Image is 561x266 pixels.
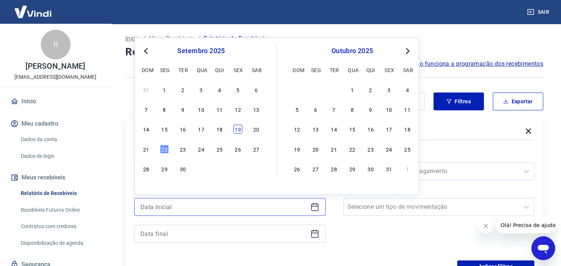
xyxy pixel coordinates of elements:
a: Relatório de Recebíveis [18,186,102,201]
div: Choose segunda-feira, 22 de setembro de 2025 [160,145,169,153]
div: Choose quarta-feira, 8 de outubro de 2025 [348,105,357,114]
div: Choose segunda-feira, 29 de setembro de 2025 [160,164,169,173]
div: dom [142,65,151,74]
a: Disponibilização de agenda [18,236,102,251]
div: sab [252,65,261,74]
div: Choose quinta-feira, 16 de outubro de 2025 [366,125,375,134]
div: Choose sexta-feira, 31 de outubro de 2025 [385,164,393,173]
a: Início [9,93,102,110]
div: Choose sábado, 1 de novembro de 2025 [403,164,412,173]
div: Choose quinta-feira, 2 de outubro de 2025 [215,164,224,173]
div: Choose sábado, 25 de outubro de 2025 [403,145,412,153]
p: / [198,34,201,43]
div: Choose terça-feira, 30 de setembro de 2025 [329,85,338,94]
div: Choose quinta-feira, 11 de setembro de 2025 [215,105,224,114]
button: Meu cadastro [9,116,102,132]
div: Choose sábado, 11 de outubro de 2025 [403,105,412,114]
p: / [143,34,146,43]
div: Choose quarta-feira, 3 de setembro de 2025 [197,85,205,94]
a: Dados da conta [18,132,102,147]
div: Choose quinta-feira, 9 de outubro de 2025 [366,105,375,114]
a: Contratos com credores [18,219,102,234]
label: Tipo de Movimentação [345,188,533,197]
div: Choose quinta-feira, 30 de outubro de 2025 [366,164,375,173]
div: Choose sábado, 4 de outubro de 2025 [403,85,412,94]
div: Choose domingo, 28 de setembro de 2025 [293,85,301,94]
div: Choose domingo, 26 de outubro de 2025 [293,164,301,173]
div: Choose domingo, 19 de outubro de 2025 [293,145,301,153]
button: Filtros [433,93,484,110]
div: Choose terça-feira, 23 de setembro de 2025 [178,145,187,153]
div: Choose quinta-feira, 18 de setembro de 2025 [215,125,224,134]
div: Choose quarta-feira, 24 de setembro de 2025 [197,145,205,153]
div: Choose sexta-feira, 3 de outubro de 2025 [233,164,242,173]
div: Choose segunda-feira, 1 de setembro de 2025 [160,85,169,94]
div: seg [160,65,169,74]
div: Choose terça-feira, 30 de setembro de 2025 [178,164,187,173]
a: Meus Recebíveis [149,34,195,43]
button: Next Month [403,46,412,55]
div: qui [366,65,375,74]
div: qua [197,65,205,74]
span: Saiba como funciona a programação dos recebimentos [390,59,543,68]
div: Choose terça-feira, 2 de setembro de 2025 [178,85,187,94]
div: Choose quinta-feira, 25 de setembro de 2025 [215,145,224,153]
div: ter [329,65,338,74]
input: Data inicial [141,201,307,213]
div: Choose quinta-feira, 2 de outubro de 2025 [366,85,375,94]
div: Choose sexta-feira, 12 de setembro de 2025 [233,105,242,114]
div: outubro 2025 [292,46,413,55]
div: Choose sexta-feira, 3 de outubro de 2025 [385,85,393,94]
div: Choose quarta-feira, 1 de outubro de 2025 [197,164,205,173]
div: Choose segunda-feira, 27 de outubro de 2025 [311,164,320,173]
div: Choose sábado, 4 de outubro de 2025 [252,164,261,173]
div: Choose segunda-feira, 29 de setembro de 2025 [311,85,320,94]
div: sex [233,65,242,74]
a: Recebíveis Futuros Online [18,202,102,218]
div: Choose domingo, 14 de setembro de 2025 [142,125,151,134]
div: month 2025-10 [292,84,413,174]
div: Choose terça-feira, 14 de outubro de 2025 [329,125,338,134]
a: Dados de login [18,149,102,164]
div: Choose domingo, 7 de setembro de 2025 [142,105,151,114]
iframe: Botão para abrir a janela de mensagens [531,236,555,260]
h4: Relatório de Recebíveis [125,45,543,59]
button: Previous Month [141,46,150,55]
div: qua [348,65,357,74]
div: Choose sábado, 18 de outubro de 2025 [403,125,412,134]
a: Início [125,34,140,43]
div: Choose quinta-feira, 4 de setembro de 2025 [215,85,224,94]
div: Choose sexta-feira, 17 de outubro de 2025 [385,125,393,134]
div: Choose sábado, 20 de setembro de 2025 [252,125,261,134]
div: Choose terça-feira, 28 de outubro de 2025 [329,164,338,173]
div: qui [215,65,224,74]
div: seg [311,65,320,74]
button: Exportar [493,93,543,110]
div: Choose quarta-feira, 1 de outubro de 2025 [348,85,357,94]
div: sex [385,65,393,74]
div: Choose quarta-feira, 17 de setembro de 2025 [197,125,205,134]
div: sab [403,65,412,74]
label: Forma de Pagamento [345,152,533,161]
div: Choose terça-feira, 9 de setembro de 2025 [178,105,187,114]
div: Choose sexta-feira, 24 de outubro de 2025 [385,145,393,153]
div: Choose segunda-feira, 20 de outubro de 2025 [311,145,320,153]
p: Relatório de Recebíveis [204,34,267,43]
div: dom [293,65,301,74]
div: Choose domingo, 28 de setembro de 2025 [142,164,151,173]
div: Choose sexta-feira, 19 de setembro de 2025 [233,125,242,134]
span: Olá! Precisa de ajuda? [4,5,62,11]
div: Choose terça-feira, 21 de outubro de 2025 [329,145,338,153]
button: Meus recebíveis [9,169,102,186]
div: Choose quarta-feira, 10 de setembro de 2025 [197,105,205,114]
div: Choose domingo, 21 de setembro de 2025 [142,145,151,153]
div: ter [178,65,187,74]
div: Choose segunda-feira, 8 de setembro de 2025 [160,105,169,114]
input: Data final [141,228,307,239]
div: Choose terça-feira, 7 de outubro de 2025 [329,105,338,114]
div: Choose quarta-feira, 15 de outubro de 2025 [348,125,357,134]
iframe: Mensagem da empresa [496,217,555,233]
div: Choose segunda-feira, 6 de outubro de 2025 [311,105,320,114]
